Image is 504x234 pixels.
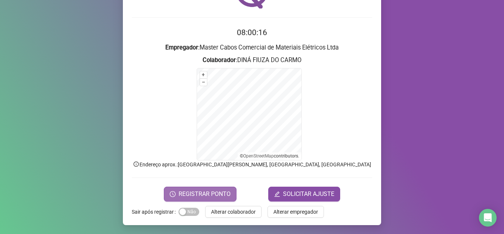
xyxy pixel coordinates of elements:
strong: Empregador [165,44,198,51]
label: Sair após registrar [132,206,179,218]
a: OpenStreetMap [243,153,274,159]
span: Alterar empregador [273,208,318,216]
h3: : Master Cabos Comercial de Materiais Elétricos Ltda [132,43,372,52]
span: edit [274,191,280,197]
button: editSOLICITAR AJUSTE [268,187,340,201]
button: – [200,79,207,86]
strong: Colaborador [203,57,236,64]
div: Open Intercom Messenger [479,209,497,227]
span: REGISTRAR PONTO [179,190,231,199]
h3: : DINÁ FIUZA DO CARMO [132,55,372,65]
span: SOLICITAR AJUSTE [283,190,334,199]
button: Alterar empregador [267,206,324,218]
button: + [200,71,207,78]
p: Endereço aprox. : [GEOGRAPHIC_DATA][PERSON_NAME], [GEOGRAPHIC_DATA], [GEOGRAPHIC_DATA] [132,160,372,169]
time: 08:00:16 [237,28,267,37]
span: Alterar colaborador [211,208,256,216]
button: REGISTRAR PONTO [164,187,237,201]
span: clock-circle [170,191,176,197]
button: Alterar colaborador [205,206,262,218]
span: info-circle [133,161,139,167]
li: © contributors. [240,153,299,159]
